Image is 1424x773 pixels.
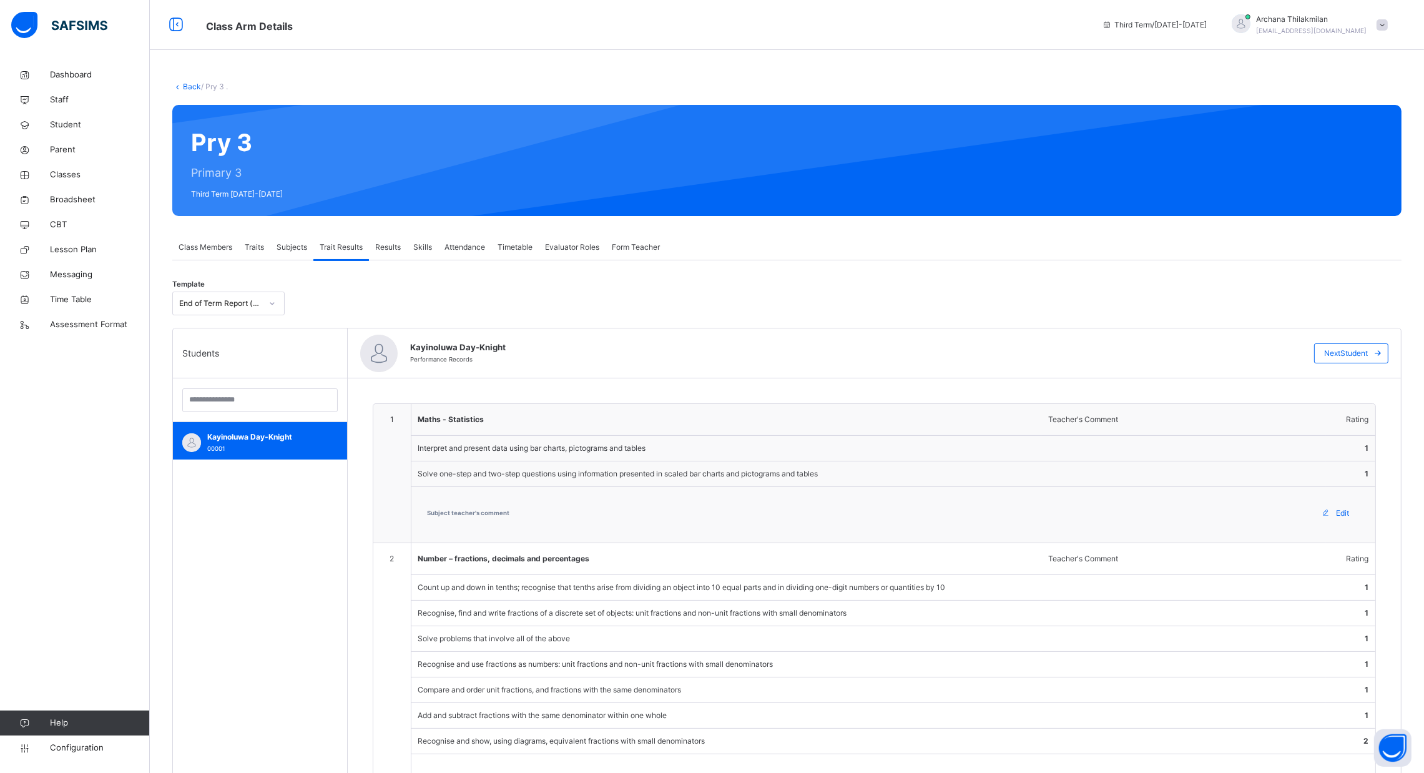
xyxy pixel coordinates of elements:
span: Maths - Statistics [418,415,484,424]
span: Student [50,119,150,131]
span: Messaging [50,268,150,281]
strong: 1 [1365,608,1368,618]
span: Form Teacher [612,242,660,253]
div: Add and subtract fractions with the same denominator within one whole [412,704,1041,727]
span: [EMAIL_ADDRESS][DOMAIN_NAME] [1257,27,1367,34]
div: Count up and down in tenths; recognise that tenths arise from dividing an object into 10 equal pa... [412,576,1041,599]
span: / Pry 3 . [201,82,228,91]
strong: 1 [1365,634,1368,643]
div: Solve problems that involve all of the above [412,627,1041,651]
div: Recognise and show, using diagrams, equivalent fractions with small denominators [412,729,1041,753]
span: Number – fractions, decimals and percentages [418,554,590,563]
strong: 1 [1365,711,1368,720]
div: 1 [374,405,410,435]
span: Attendance [444,242,485,253]
span: Class Arm Details [206,20,293,32]
span: Class Members [179,242,232,253]
span: Students [182,347,219,360]
span: Configuration [50,742,149,754]
div: Compare and order unit fractions, and fractions with the same denominators [412,678,1041,702]
span: Timetable [498,242,533,253]
div: Recognise and use fractions as numbers: unit fractions and non-unit fractions with small denomina... [412,652,1041,676]
div: Teacher's Comment [1042,405,1325,435]
strong: 1 [1365,685,1368,694]
div: Solve one-step and two-step questions using information presented in scaled bar charts and pictog... [412,462,1041,486]
strong: 2 [1363,736,1368,746]
span: Kayinoluwa Day-Knight [207,431,319,443]
div: Rating [1326,544,1375,574]
span: Next Student [1324,348,1368,359]
span: Staff [50,94,150,106]
span: Assessment Format [50,318,150,331]
button: Open asap [1374,729,1412,767]
span: Trait Results [320,242,363,253]
span: Archana Thilakmilan [1257,14,1367,25]
span: Time Table [50,293,150,306]
span: Broadsheet [50,194,150,206]
span: Subjects [277,242,307,253]
div: Recognise, find and write fractions of a discrete set of objects: unit fractions and non-unit fra... [412,601,1041,625]
img: default.svg [182,433,201,452]
span: Template [172,279,205,290]
span: Edit [1336,508,1349,519]
div: ArchanaThilakmilan [1219,14,1394,36]
img: safsims [11,12,107,38]
span: CBT [50,219,150,231]
span: 00001 [207,445,225,452]
span: Performance Records [410,356,473,363]
span: Dashboard [50,69,150,81]
div: Teacher's Comment [1042,544,1325,574]
div: End of Term Report (ALC Assessment Year 3) [179,298,262,309]
strong: 1 [1365,583,1368,592]
strong: 1 [1365,659,1368,669]
span: Help [50,717,149,729]
div: Interpret and present data using bar charts, pictograms and tables [412,436,1041,460]
div: 2 [374,544,410,574]
span: Lesson Plan [50,244,150,256]
span: Traits [245,242,264,253]
strong: 1 [1365,469,1368,478]
img: default.svg [360,335,398,372]
span: Results [375,242,401,253]
span: Classes [50,169,150,181]
a: Back [183,82,201,91]
span: Parent [50,144,150,156]
strong: 1 [1365,443,1368,453]
span: Kayinoluwa Day-Knight [410,342,1295,354]
span: session/term information [1102,19,1207,31]
span: Evaluator Roles [545,242,599,253]
div: Rating [1326,405,1375,435]
span: Subject teacher's comment [428,509,510,518]
span: Skills [413,242,432,253]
